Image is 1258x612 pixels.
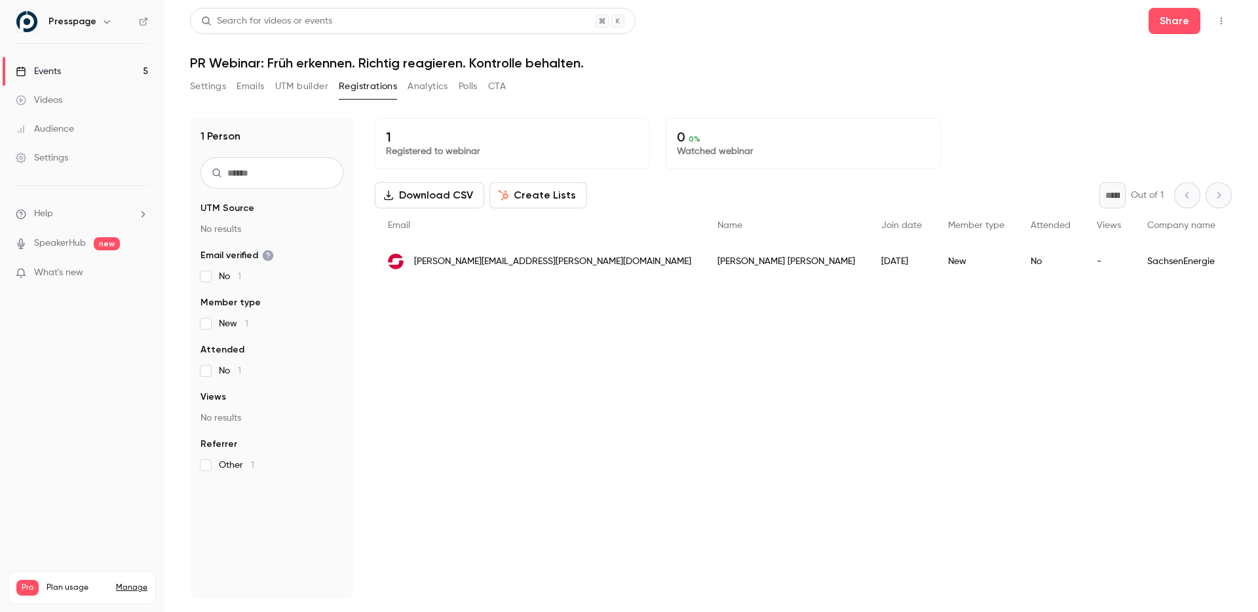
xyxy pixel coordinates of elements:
img: sachsenenergie.de [388,254,404,269]
a: Manage [116,583,147,593]
span: 1 [245,319,248,328]
button: Emails [237,76,264,97]
span: Attended [1031,221,1071,230]
span: No [219,270,241,283]
div: No [1018,243,1084,280]
p: 1 [386,129,639,145]
h1: 1 Person [200,128,240,144]
span: Other [219,459,254,472]
button: UTM builder [275,76,328,97]
span: Attended [200,343,244,356]
p: Out of 1 [1131,189,1164,202]
span: Views [1097,221,1121,230]
button: Polls [459,76,478,97]
iframe: Noticeable Trigger [132,267,148,279]
h6: Presspage [48,15,96,28]
button: Share [1149,8,1200,34]
span: 1 [238,272,241,281]
p: Watched webinar [677,145,930,158]
button: Download CSV [375,182,484,208]
span: Join date [881,221,922,230]
span: Plan usage [47,583,108,593]
p: No results [200,411,343,425]
span: Email verified [200,249,274,262]
span: New [219,317,248,330]
span: 0 % [689,134,700,143]
span: No [219,364,241,377]
div: Audience [16,123,74,136]
div: [PERSON_NAME] [PERSON_NAME] [704,243,868,280]
span: Company name [1147,221,1215,230]
span: Member type [200,296,261,309]
div: Events [16,65,61,78]
img: Presspage [16,11,37,32]
span: 1 [251,461,254,470]
span: Views [200,391,226,404]
span: What's new [34,266,83,280]
div: Videos [16,94,62,107]
div: Settings [16,151,68,164]
p: Registered to webinar [386,145,639,158]
button: Settings [190,76,226,97]
span: Email [388,221,410,230]
div: New [935,243,1018,280]
button: Analytics [408,76,448,97]
div: [DATE] [868,243,935,280]
button: Registrations [339,76,397,97]
button: CTA [488,76,506,97]
span: Pro [16,580,39,596]
span: Referrer [200,438,237,451]
p: No results [200,223,343,236]
a: SpeakerHub [34,237,86,250]
div: Search for videos or events [201,14,332,28]
div: SachsenEnergie [1134,243,1229,280]
section: facet-groups [200,202,343,472]
span: new [94,237,120,250]
span: Name [717,221,742,230]
div: - [1084,243,1134,280]
button: Create Lists [489,182,587,208]
span: Help [34,207,53,221]
p: 0 [677,129,930,145]
h1: PR Webinar: Früh erkennen. Richtig reagieren. Kontrolle behalten. [190,55,1232,71]
span: [PERSON_NAME][EMAIL_ADDRESS][PERSON_NAME][DOMAIN_NAME] [414,255,691,269]
span: UTM Source [200,202,254,215]
li: help-dropdown-opener [16,207,148,221]
span: 1 [238,366,241,375]
span: Member type [948,221,1004,230]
